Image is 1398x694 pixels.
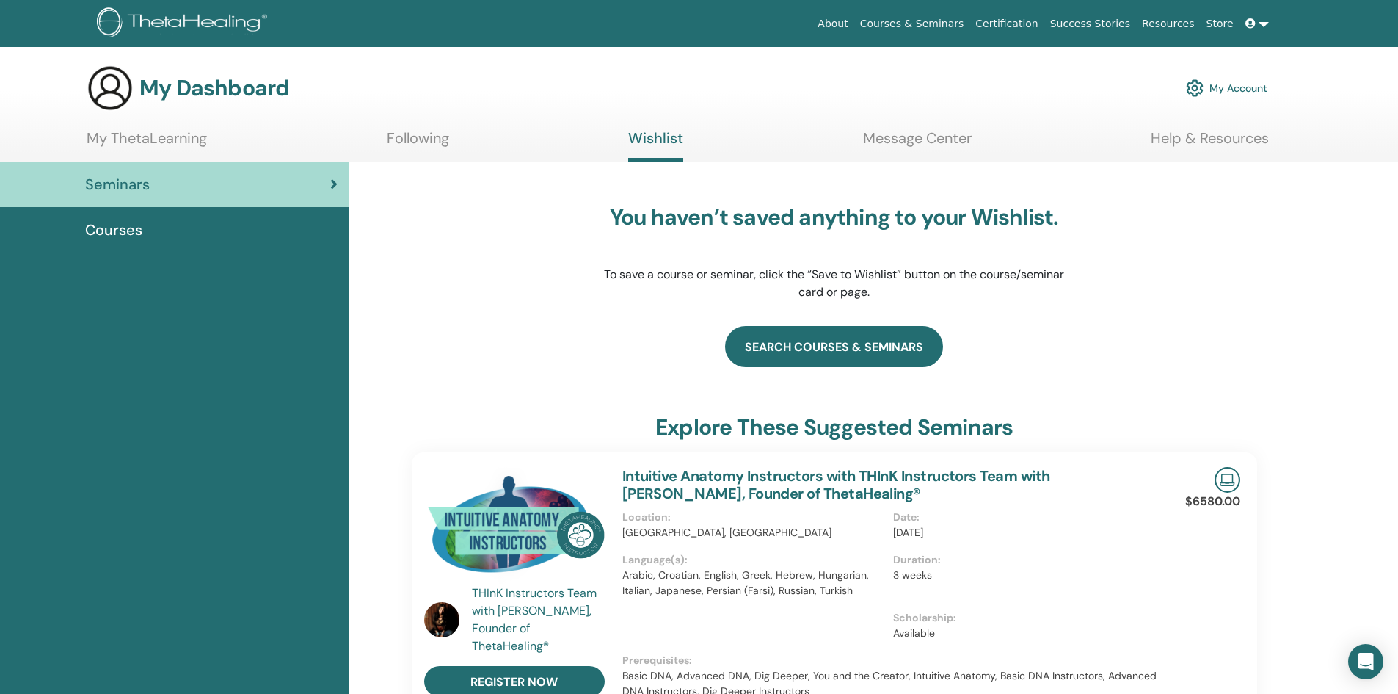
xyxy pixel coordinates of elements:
h3: You haven’t saved anything to your Wishlist. [603,204,1066,231]
img: cog.svg [1186,76,1204,101]
img: default.jpg [424,602,459,637]
p: 3 weeks [893,568,1155,583]
img: Live Online Seminar [1215,467,1240,493]
p: Language(s) : [622,552,884,568]
img: generic-user-icon.jpg [87,65,134,112]
a: My ThetaLearning [87,129,207,158]
a: Following [387,129,449,158]
img: Intuitive Anatomy Instructors [424,467,605,589]
a: Help & Resources [1151,129,1269,158]
h3: My Dashboard [139,75,289,101]
a: Resources [1136,10,1201,37]
span: Courses [85,219,142,241]
span: Seminars [85,173,150,195]
p: Location : [622,510,884,525]
p: Duration : [893,552,1155,568]
p: Arabic, Croatian, English, Greek, Hebrew, Hungarian, Italian, Japanese, Persian (Farsi), Russian,... [622,568,884,599]
a: Success Stories [1044,10,1136,37]
h3: explore these suggested seminars [655,414,1013,441]
p: Scholarship : [893,610,1155,626]
a: Store [1201,10,1239,37]
a: Message Center [863,129,972,158]
p: Prerequisites : [622,653,1164,668]
a: search courses & seminars [725,326,943,367]
p: [DATE] [893,525,1155,541]
div: Open Intercom Messenger [1348,644,1383,679]
a: My Account [1186,72,1267,104]
a: Intuitive Anatomy Instructors with THInK Instructors Team with [PERSON_NAME], Founder of ThetaHea... [622,466,1050,503]
p: Date : [893,510,1155,525]
p: $6580.00 [1185,493,1240,510]
a: Courses & Seminars [854,10,970,37]
a: THInK Instructors Team with [PERSON_NAME], Founder of ThetaHealing® [472,585,608,655]
span: register now [470,674,558,690]
a: Certification [969,10,1044,37]
p: [GEOGRAPHIC_DATA], [GEOGRAPHIC_DATA] [622,525,884,541]
img: logo.png [97,7,272,40]
p: Available [893,626,1155,641]
a: Wishlist [628,129,683,162]
p: To save a course or seminar, click the “Save to Wishlist” button on the course/seminar card or page. [603,266,1066,301]
a: About [812,10,853,37]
